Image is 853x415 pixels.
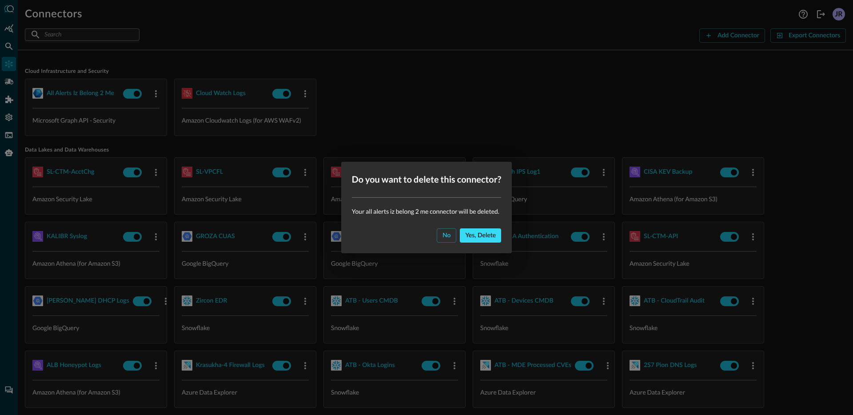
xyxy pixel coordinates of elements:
div: No [442,230,451,241]
h2: Do you want to delete this connector? [341,162,512,197]
button: No [437,228,457,243]
button: Yes, delete [460,228,501,243]
div: Yes, delete [465,230,496,241]
p: Your all alerts iz belong 2 me connector will be deleted. [352,207,502,216]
